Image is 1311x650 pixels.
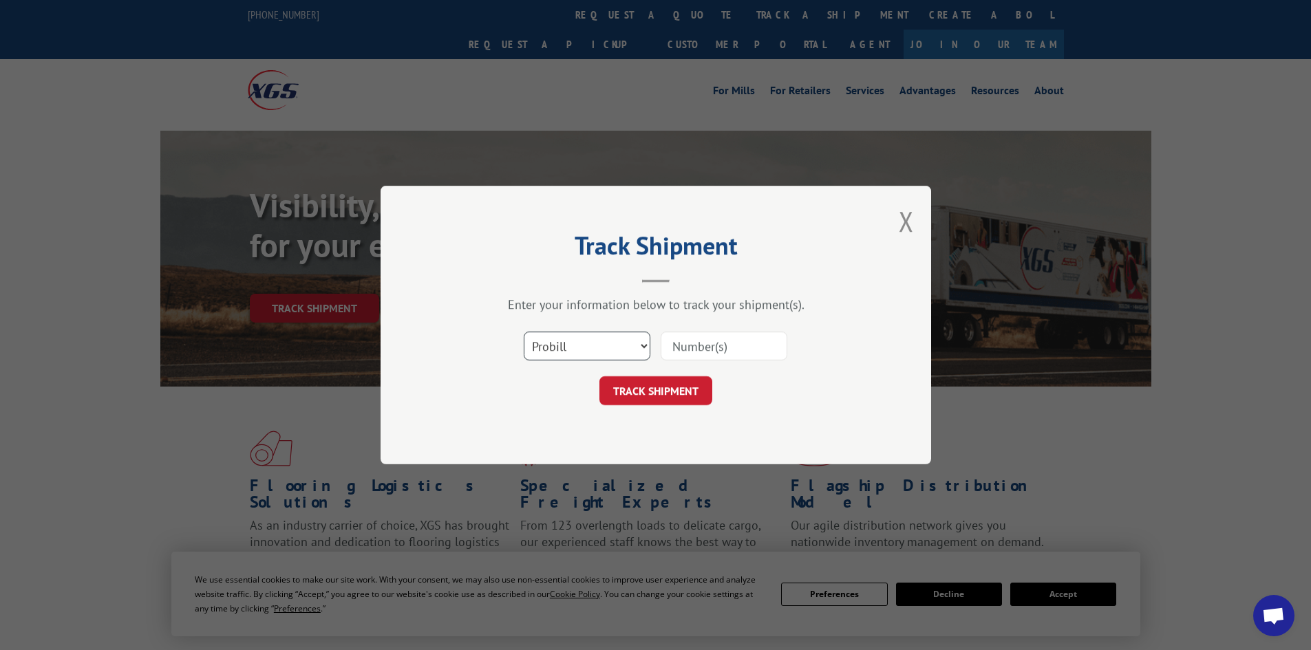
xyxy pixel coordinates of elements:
div: Enter your information below to track your shipment(s). [449,296,862,312]
button: TRACK SHIPMENT [599,376,712,405]
button: Close modal [899,203,914,239]
div: Open chat [1253,595,1294,636]
input: Number(s) [661,332,787,360]
h2: Track Shipment [449,236,862,262]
